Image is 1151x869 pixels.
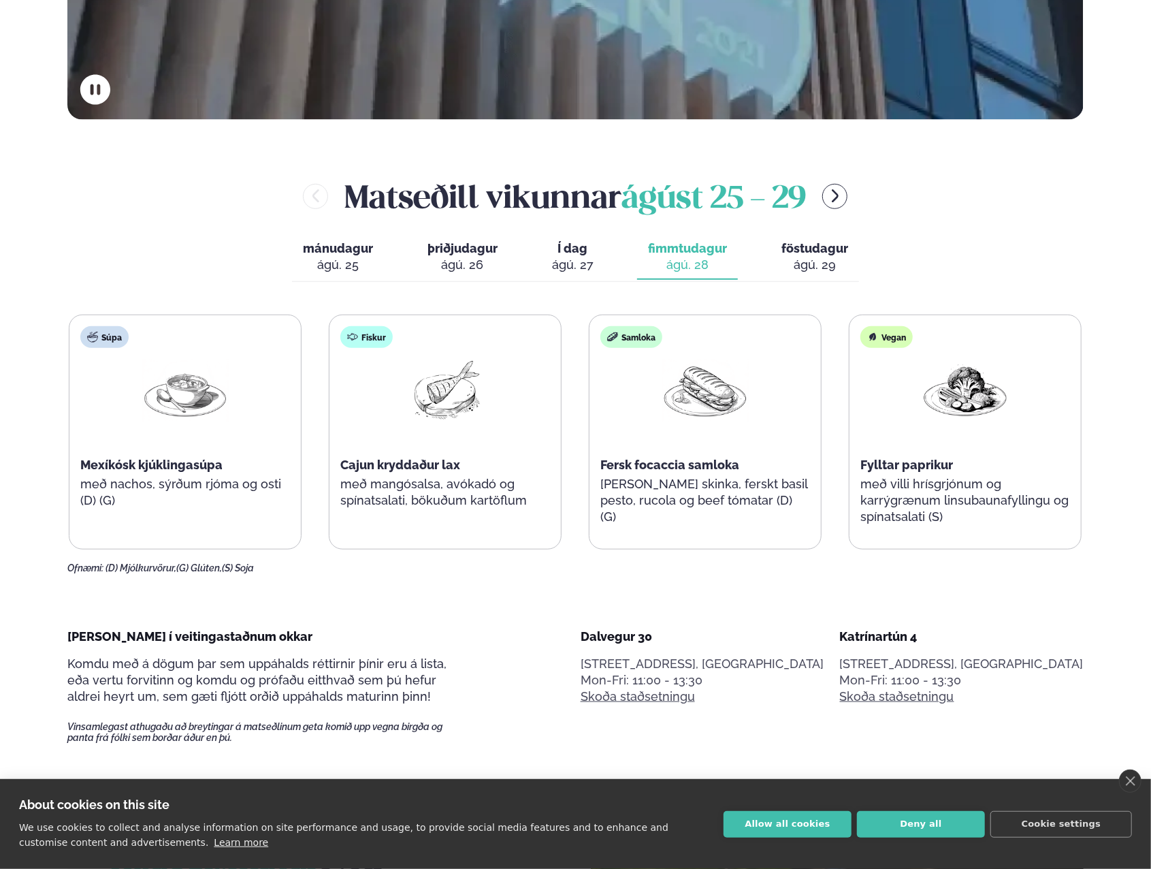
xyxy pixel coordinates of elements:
button: þriðjudagur ágú. 26 [417,235,508,280]
span: mánudagur [303,241,373,255]
span: Komdu með á dögum þar sem uppáhalds réttirnir þínir eru á lista, eða vertu forvitinn og komdu og ... [67,657,447,704]
button: Cookie settings [990,811,1132,838]
div: ágú. 25 [303,257,373,273]
div: ágú. 26 [427,257,498,273]
div: ágú. 29 [781,257,848,273]
img: fish.svg [347,332,358,343]
button: Deny all [857,811,985,838]
button: menu-btn-right [822,184,847,209]
button: Allow all cookies [724,811,852,838]
img: Fish.png [402,359,489,422]
span: ágúst 25 - 29 [621,185,806,215]
div: Mon-Fri: 11:00 - 13:30 [840,672,1084,689]
span: Vinsamlegast athugaðu að breytingar á matseðlinum geta komið upp vegna birgða og panta frá fólki ... [67,721,466,743]
button: Í dag ágú. 27 [541,235,604,280]
span: [PERSON_NAME] í veitingastaðnum okkar [67,629,312,644]
p: með villi hrísgrjónum og karrýgrænum linsubaunafyllingu og spínatsalati (S) [860,476,1070,525]
div: Vegan [860,326,913,348]
span: (G) Glúten, [176,563,222,573]
img: Panini.png [662,359,749,422]
span: fimmtudagur [648,241,727,255]
span: Fersk focaccia samloka [600,458,739,472]
h2: Matseðill vikunnar [344,174,806,219]
button: fimmtudagur ágú. 28 [637,235,738,280]
img: sandwich-new-16px.svg [607,332,618,343]
span: (S) Soja [222,563,254,573]
div: Katrínartún 4 [840,629,1084,645]
img: soup.svg [87,332,98,343]
span: Mexíkósk kjúklingasúpa [80,458,223,472]
p: [STREET_ADDRESS], [GEOGRAPHIC_DATA] [840,656,1084,672]
div: Samloka [600,326,662,348]
div: Súpa [80,326,129,348]
p: We use cookies to collect and analyse information on site performance and usage, to provide socia... [19,822,668,848]
strong: About cookies on this site [19,797,169,812]
img: Vegan.svg [867,332,878,343]
span: (D) Mjólkurvörur, [106,563,176,573]
a: close [1119,770,1141,793]
button: föstudagur ágú. 29 [771,235,859,280]
a: Skoða staðsetningu [581,689,695,705]
span: Ofnæmi: [67,563,103,573]
span: Í dag [552,240,594,257]
p: með nachos, sýrðum rjóma og osti (D) (G) [80,476,290,509]
p: [STREET_ADDRESS], [GEOGRAPHIC_DATA] [581,656,824,672]
div: Fiskur [340,326,393,348]
p: [PERSON_NAME] skinka, ferskt basil pesto, rucola og beef tómatar (D) (G) [600,476,810,525]
a: Learn more [214,837,268,848]
img: Vegan.png [922,359,1009,422]
div: Dalvegur 30 [581,629,824,645]
span: Fylltar paprikur [860,458,953,472]
span: Cajun kryddaður lax [340,458,460,472]
button: mánudagur ágú. 25 [292,235,384,280]
button: menu-btn-left [303,184,328,209]
span: föstudagur [781,241,848,255]
div: ágú. 28 [648,257,727,273]
p: með mangósalsa, avókadó og spínatsalati, bökuðum kartöflum [340,476,550,509]
div: ágú. 27 [552,257,594,273]
img: Soup.png [142,359,229,422]
span: þriðjudagur [427,241,498,255]
div: Mon-Fri: 11:00 - 13:30 [581,672,824,689]
a: Skoða staðsetningu [840,689,954,705]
